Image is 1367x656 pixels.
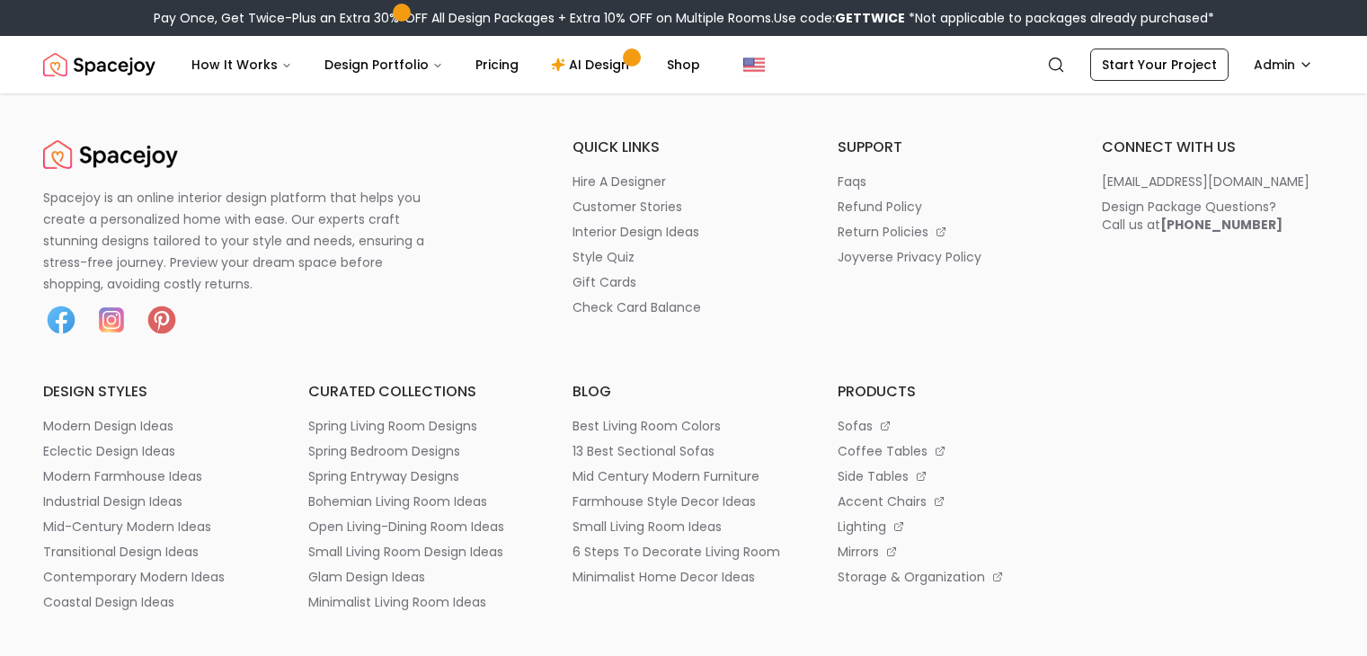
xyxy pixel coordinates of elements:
[177,47,715,83] nav: Main
[838,223,1060,241] a: return policies
[43,417,173,435] p: modern design ideas
[43,492,265,510] a: industrial design ideas
[43,568,225,586] p: contemporary modern ideas
[838,417,873,435] p: sofas
[1090,49,1229,81] a: Start Your Project
[573,223,794,241] a: interior design ideas
[43,543,199,561] p: transitional design ideas
[308,568,425,586] p: glam design ideas
[43,36,1324,93] nav: Global
[573,198,794,216] a: customer stories
[743,54,765,75] img: United States
[573,223,699,241] p: interior design ideas
[308,417,530,435] a: spring living room designs
[838,248,981,266] p: joyverse privacy policy
[308,417,477,435] p: spring living room designs
[43,467,265,485] a: modern farmhouse ideas
[838,173,1060,191] a: faqs
[1102,173,1324,191] a: [EMAIL_ADDRESS][DOMAIN_NAME]
[838,543,1060,561] a: mirrors
[43,518,211,536] p: mid-century modern ideas
[43,47,155,83] img: Spacejoy Logo
[1160,216,1283,234] b: [PHONE_NUMBER]
[1102,198,1283,234] div: Design Package Questions? Call us at
[154,9,1214,27] div: Pay Once, Get Twice-Plus an Extra 30% OFF All Design Packages + Extra 10% OFF on Multiple Rooms.
[573,273,794,291] a: gift cards
[43,518,265,536] a: mid-century modern ideas
[43,593,174,611] p: coastal design ideas
[308,381,530,403] h6: curated collections
[43,543,265,561] a: transitional design ideas
[308,593,486,611] p: minimalist living room ideas
[573,273,636,291] p: gift cards
[838,442,928,460] p: coffee tables
[573,543,794,561] a: 6 steps to decorate living room
[43,187,446,295] p: Spacejoy is an online interior design platform that helps you create a personalized home with eas...
[573,442,794,460] a: 13 best sectional sofas
[308,442,530,460] a: spring bedroom designs
[308,467,530,485] a: spring entryway designs
[43,568,265,586] a: contemporary modern ideas
[43,381,265,403] h6: design styles
[1102,137,1324,158] h6: connect with us
[573,492,756,510] p: farmhouse style decor ideas
[573,137,794,158] h6: quick links
[573,417,794,435] a: best living room colors
[43,137,178,173] a: Spacejoy
[573,568,794,586] a: minimalist home decor ideas
[43,302,79,338] img: Facebook icon
[93,302,129,338] img: Instagram icon
[308,593,530,611] a: minimalist living room ideas
[838,492,927,510] p: accent chairs
[573,248,794,266] a: style quiz
[461,47,533,83] a: Pricing
[838,543,879,561] p: mirrors
[43,442,175,460] p: eclectic design ideas
[43,593,265,611] a: coastal design ideas
[838,492,1060,510] a: accent chairs
[838,467,1060,485] a: side tables
[144,302,180,338] img: Pinterest icon
[838,518,886,536] p: lighting
[1102,198,1324,234] a: Design Package Questions?Call us at[PHONE_NUMBER]
[652,47,715,83] a: Shop
[838,518,1060,536] a: lighting
[1243,49,1324,81] button: Admin
[308,492,487,510] p: bohemian living room ideas
[573,568,755,586] p: minimalist home decor ideas
[573,198,682,216] p: customer stories
[838,467,909,485] p: side tables
[43,137,178,173] img: Spacejoy Logo
[308,467,459,485] p: spring entryway designs
[1102,173,1309,191] p: [EMAIL_ADDRESS][DOMAIN_NAME]
[905,9,1214,27] span: *Not applicable to packages already purchased*
[573,518,794,536] a: small living room ideas
[838,223,928,241] p: return policies
[838,173,866,191] p: faqs
[537,47,649,83] a: AI Design
[573,173,666,191] p: hire a designer
[573,543,780,561] p: 6 steps to decorate living room
[838,381,1060,403] h6: products
[573,298,794,316] a: check card balance
[308,518,530,536] a: open living-dining room ideas
[838,137,1060,158] h6: support
[308,543,503,561] p: small living room design ideas
[573,518,722,536] p: small living room ideas
[573,298,701,316] p: check card balance
[308,492,530,510] a: bohemian living room ideas
[573,492,794,510] a: farmhouse style decor ideas
[43,492,182,510] p: industrial design ideas
[573,442,715,460] p: 13 best sectional sofas
[308,518,504,536] p: open living-dining room ideas
[838,417,1060,435] a: sofas
[308,442,460,460] p: spring bedroom designs
[43,417,265,435] a: modern design ideas
[573,248,635,266] p: style quiz
[43,47,155,83] a: Spacejoy
[308,568,530,586] a: glam design ideas
[573,417,721,435] p: best living room colors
